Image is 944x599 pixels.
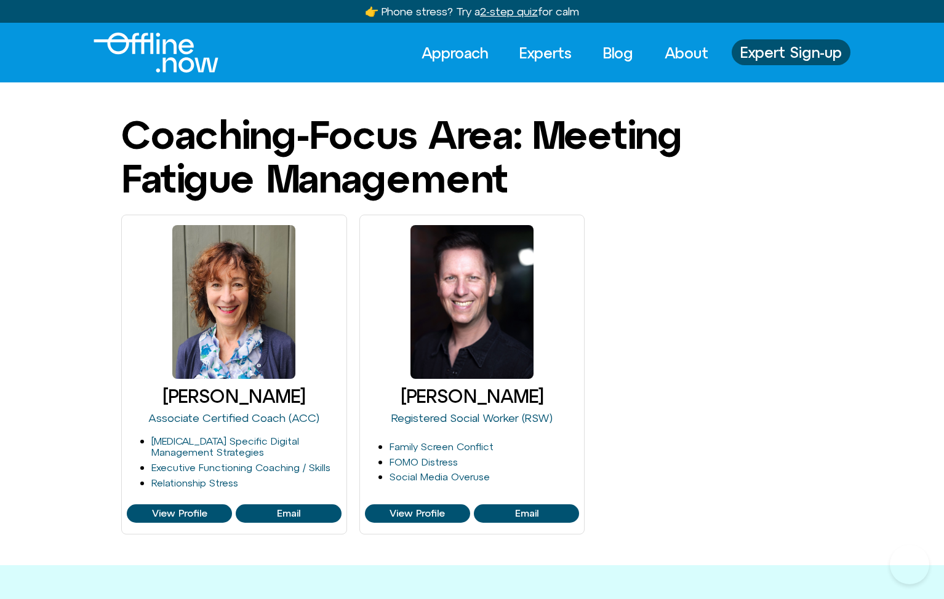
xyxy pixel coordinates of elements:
a: View Profile of Larry Borins [365,504,470,523]
span: Email [515,508,538,519]
img: Offline.Now logo in white. Text of the words offline.now with a line going through the "O" [94,33,218,73]
a: [MEDICAL_DATA] Specific Digital Management Strategies [151,435,299,458]
a: View Profile of Larry Borins [474,504,579,523]
a: [PERSON_NAME] [162,386,305,407]
a: View Profile of Aileen Crowne [236,504,341,523]
span: View Profile [152,508,207,519]
a: Experts [508,39,583,66]
u: 2-step quiz [480,5,538,18]
iframe: Botpress [890,545,929,584]
a: [PERSON_NAME] [401,386,543,407]
h1: Coaching-Focus Area: Meeting Fatigue Management [121,113,823,200]
a: View Profile of Aileen Crowne [127,504,232,523]
a: 👉 Phone stress? Try a2-step quizfor calm [365,5,579,18]
a: Blog [592,39,644,66]
a: Expert Sign-up [732,39,850,65]
span: Email [277,508,300,519]
a: Associate Certified Coach (ACC) [148,411,319,424]
a: Executive Functioning Coaching / Skills [151,462,330,473]
a: FOMO Distress [390,456,458,467]
div: Logo [94,33,198,73]
a: Family Screen Conflict [390,441,494,452]
span: View Profile [390,508,445,519]
a: Relationship Stress [151,477,238,488]
a: Approach [410,39,499,66]
a: Registered Social Worker (RSW) [391,411,553,424]
nav: Menu [410,39,719,66]
a: Social Media Overuse [390,471,490,482]
a: About [654,39,719,66]
span: Expert Sign-up [740,44,842,60]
